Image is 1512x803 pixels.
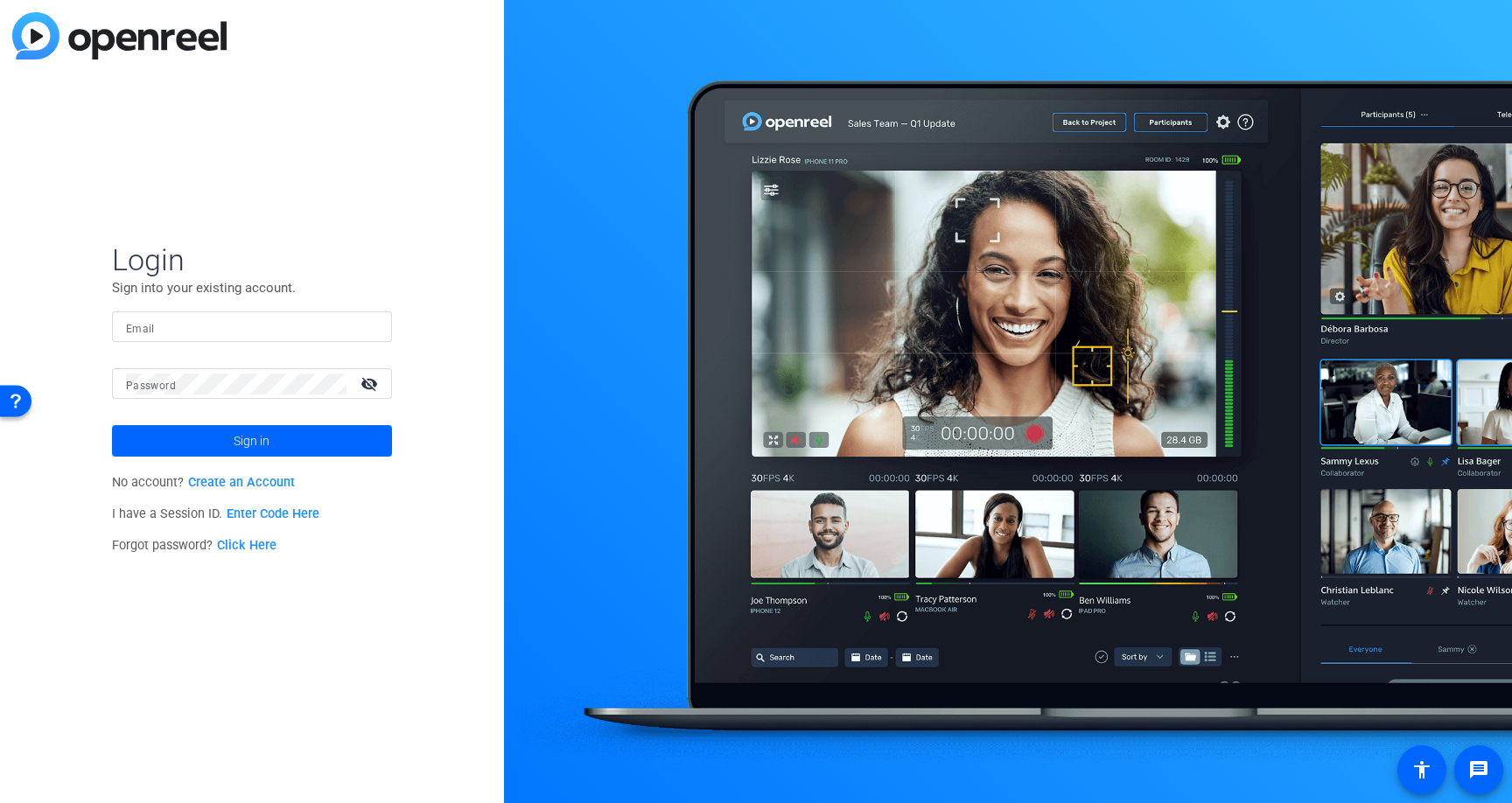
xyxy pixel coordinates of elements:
[1468,759,1489,780] mat-icon: message
[217,538,276,553] a: Click Here
[227,506,319,521] a: Enter Code Here
[126,380,176,392] mat-label: Password
[126,323,155,335] mat-label: Email
[112,278,392,297] p: Sign into your existing account.
[112,241,392,278] span: Login
[112,425,392,457] button: Sign in
[112,538,276,553] span: Forgot password?
[234,419,269,463] span: Sign in
[112,475,295,490] span: No account?
[188,475,295,490] a: Create an Account
[1411,759,1432,780] mat-icon: accessibility
[112,506,319,521] span: I have a Session ID.
[350,371,392,396] mat-icon: visibility_off
[12,12,227,59] img: blue-gradient.svg
[126,317,378,338] input: Enter Email Address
